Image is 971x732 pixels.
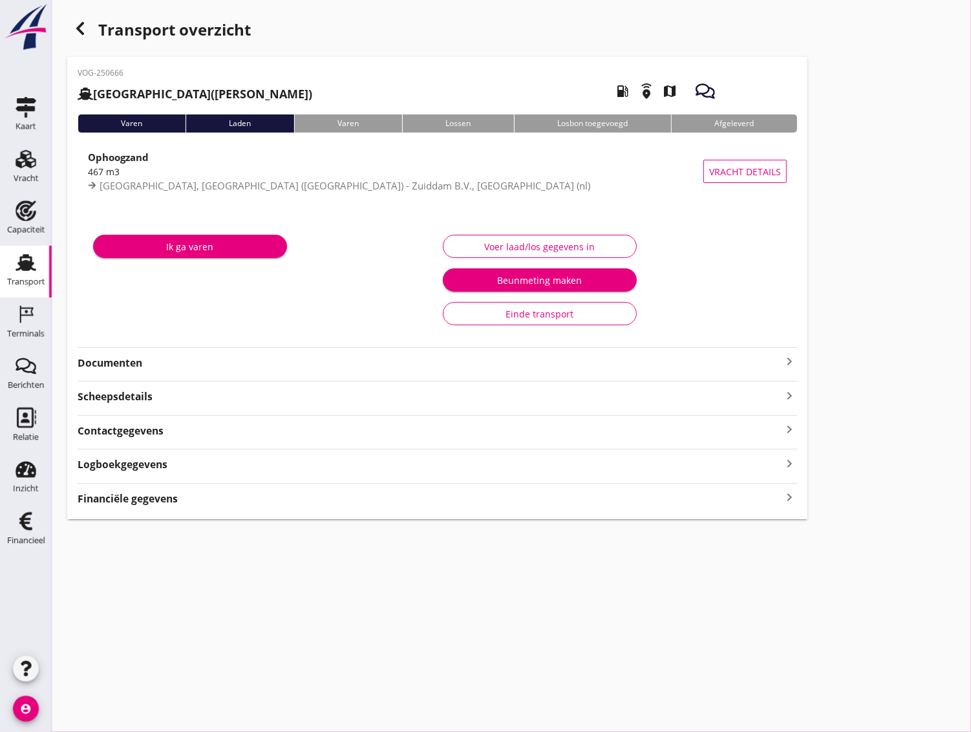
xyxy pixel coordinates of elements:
[103,240,277,253] div: Ik ga varen
[294,114,402,133] div: Varen
[78,356,782,371] strong: Documenten
[67,16,807,47] div: Transport overzicht
[78,67,312,79] p: VOG-250666
[454,307,626,321] div: Einde transport
[7,277,45,286] div: Transport
[671,114,797,133] div: Afgeleverd
[93,86,211,102] strong: [GEOGRAPHIC_DATA]
[78,143,797,200] a: Ophoogzand467 m3[GEOGRAPHIC_DATA], [GEOGRAPHIC_DATA] ([GEOGRAPHIC_DATA]) - Zuiddam B.V., [GEOGRAP...
[443,302,637,325] button: Einde transport
[13,484,39,493] div: Inzicht
[100,179,590,192] span: [GEOGRAPHIC_DATA], [GEOGRAPHIC_DATA] ([GEOGRAPHIC_DATA]) - Zuiddam B.V., [GEOGRAPHIC_DATA] (nl)
[782,455,797,472] i: keyboard_arrow_right
[443,268,637,292] button: Beunmeting maken
[78,85,312,103] h2: ([PERSON_NAME])
[7,226,45,234] div: Capaciteit
[7,536,45,544] div: Financieel
[186,114,294,133] div: Laden
[782,387,797,404] i: keyboard_arrow_right
[703,160,787,183] button: Vracht details
[3,3,49,51] img: logo-small.a267ee39.svg
[454,240,626,253] div: Voer laad/los gegevens in
[453,274,626,287] div: Beunmeting maken
[652,73,688,109] i: map
[93,235,287,258] button: Ik ga varen
[78,424,164,438] strong: Contactgegevens
[709,165,781,178] span: Vracht details
[13,696,39,722] i: account_circle
[14,174,39,182] div: Vracht
[782,489,797,506] i: keyboard_arrow_right
[88,151,149,164] strong: Ophoogzand
[628,73,665,109] i: emergency_share
[88,165,703,178] div: 467 m3
[7,329,45,338] div: Terminals
[604,73,641,109] i: local_gas_station
[8,381,45,389] div: Berichten
[16,122,36,131] div: Kaart
[78,389,153,404] strong: Scheepsdetails
[13,433,39,441] div: Relatie
[443,235,637,258] button: Voer laad/los gegevens in
[78,491,178,506] strong: Financiële gegevens
[78,114,186,133] div: Varen
[402,114,514,133] div: Lossen
[782,354,797,369] i: keyboard_arrow_right
[514,114,671,133] div: Losbon toegevoegd
[782,421,797,438] i: keyboard_arrow_right
[78,457,167,472] strong: Logboekgegevens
